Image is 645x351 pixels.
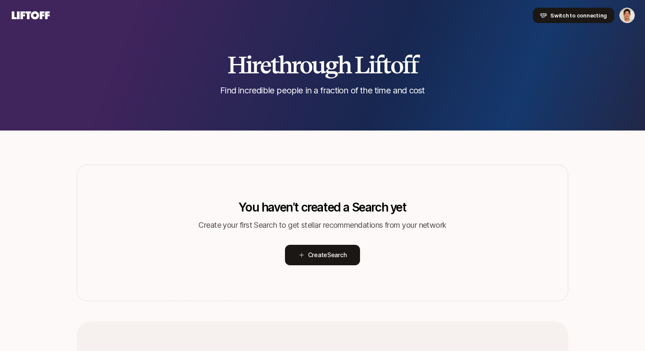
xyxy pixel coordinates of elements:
[220,84,424,96] p: Find incredible people in a fraction of the time and cost
[533,8,614,23] button: Switch to connecting
[198,219,447,231] p: Create your first Search to get stellar recommendations from your network
[308,250,347,260] span: Create
[327,251,346,258] span: Search
[619,8,635,23] button: Jeremy Chen
[620,8,634,23] img: Jeremy Chen
[285,245,360,265] button: CreateSearch
[227,52,418,78] h2: Hire
[550,11,607,20] span: Switch to connecting
[270,50,418,79] span: through Liftoff
[238,200,406,214] p: You haven’t created a Search yet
